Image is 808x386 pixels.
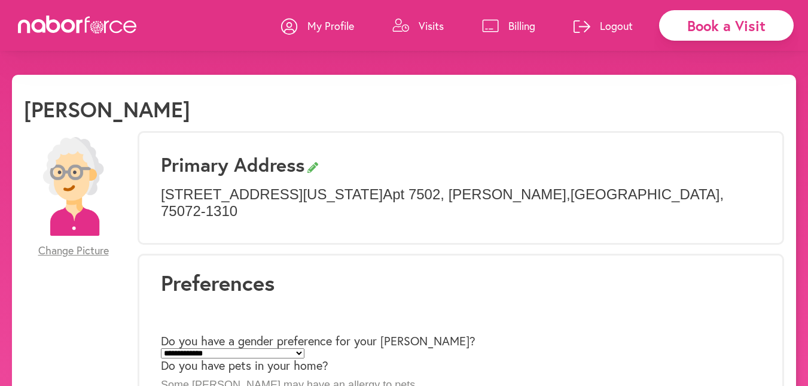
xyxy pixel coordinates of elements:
[600,19,633,33] p: Logout
[38,244,109,257] span: Change Picture
[161,270,761,296] h1: Preferences
[482,8,535,44] a: Billing
[574,8,633,44] a: Logout
[161,333,475,349] label: Do you have a gender preference for your [PERSON_NAME]?
[659,10,794,41] div: Book a Visit
[161,153,761,176] h3: Primary Address
[392,8,444,44] a: Visits
[161,186,761,221] p: [STREET_ADDRESS][US_STATE] Apt 7502 , [PERSON_NAME] , [GEOGRAPHIC_DATA] , 75072-1310
[24,137,123,236] img: efc20bcf08b0dac87679abea64c1faab.png
[161,357,328,373] label: Do you have pets in your home?
[419,19,444,33] p: Visits
[307,19,354,33] p: My Profile
[508,19,535,33] p: Billing
[24,96,190,122] h1: [PERSON_NAME]
[281,8,354,44] a: My Profile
